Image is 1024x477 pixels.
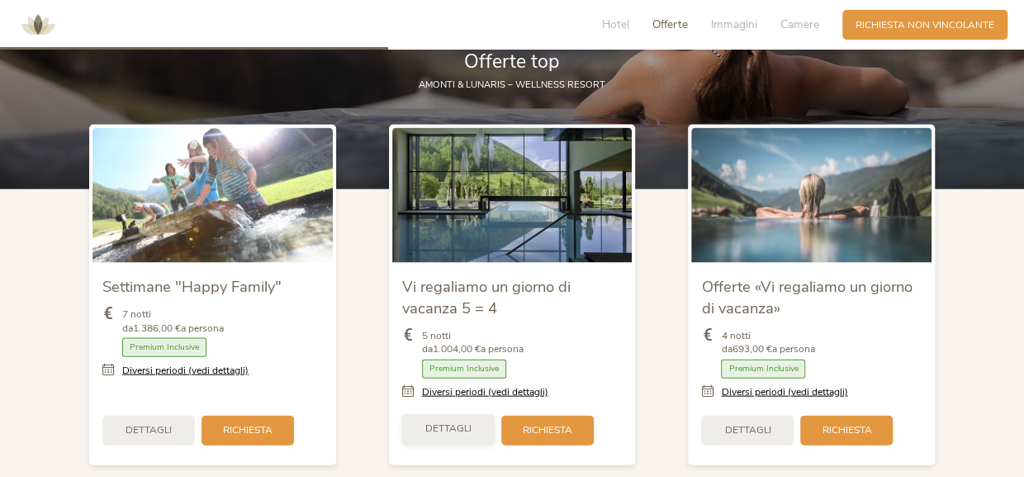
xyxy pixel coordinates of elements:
span: Hotel [602,17,629,32]
span: AMONTI & LUNARIS – wellness resort [419,79,605,91]
span: Offerte [652,17,688,32]
img: Offerte «Vi regaliamo un giorno di vacanza» [691,128,932,263]
a: Diversi periodi (vedi dettagli) [422,385,548,399]
span: Premium Inclusive [721,360,805,379]
b: 693,00 € [732,342,771,355]
span: Dettagli [126,423,172,437]
a: AMONTI & LUNARIS Wellnessresort [13,20,63,29]
a: Diversi periodi (vedi dettagli) [122,364,249,378]
b: 1.004,00 € [433,342,481,355]
span: Richiesta non vincolante [856,18,994,32]
span: Dettagli [425,422,472,436]
span: 7 notti da a persona [122,308,224,336]
span: Richiesta [822,423,871,437]
span: Dettagli [724,423,770,437]
img: Vi regaliamo un giorno di vacanza 5 = 4 [392,128,633,263]
span: 4 notti da a persona [721,329,814,357]
span: Camere [780,17,819,32]
span: Offerte «Vi regaliamo un giorno di vacanza» [701,276,912,318]
span: 5 notti da a persona [422,329,524,357]
span: Immagini [711,17,757,32]
span: Offerte top [464,49,560,74]
span: Settimane "Happy Family" [102,276,282,297]
span: Richiesta [523,423,572,437]
img: Settimane "Happy Family" [92,128,333,263]
b: 1.386,00 € [133,322,181,335]
span: Richiesta [223,423,273,437]
a: Diversi periodi (vedi dettagli) [721,385,847,399]
span: Premium Inclusive [122,338,206,357]
span: Vi regaliamo un giorno di vacanza 5 = 4 [402,276,571,318]
span: Premium Inclusive [422,360,506,379]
